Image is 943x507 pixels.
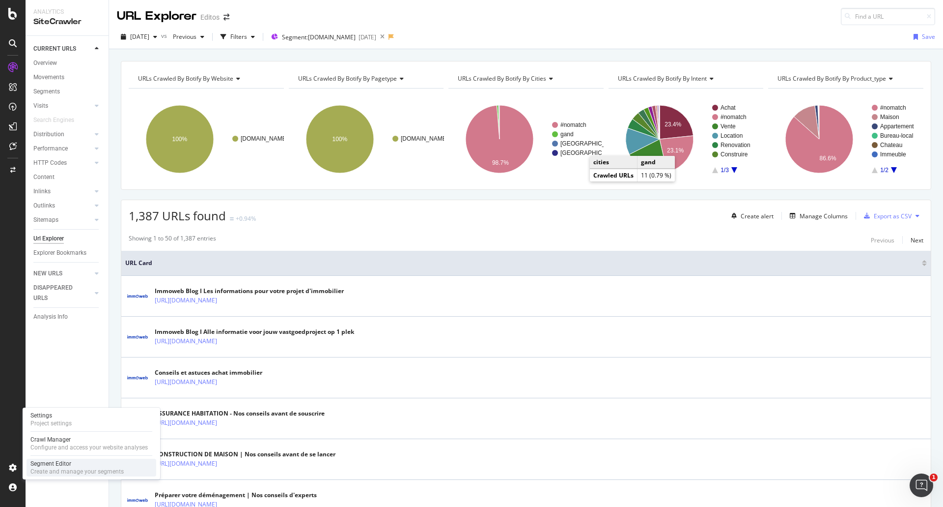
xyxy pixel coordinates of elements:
[33,58,57,68] div: Overview
[33,144,92,154] a: Performance
[169,32,196,41] span: Previous
[30,444,148,451] div: Configure and access your website analyses
[560,121,586,128] text: #nomatch
[930,474,938,481] span: 1
[282,33,356,41] span: Segment: [DOMAIN_NAME]
[721,167,729,174] text: 1/3
[881,167,889,174] text: 1/2
[289,96,444,182] svg: A chart.
[33,87,102,97] a: Segments
[117,29,161,45] button: [DATE]
[910,29,935,45] button: Save
[33,283,83,303] div: DISAPPEARED URLS
[125,406,150,431] img: main image
[155,336,217,346] a: [URL][DOMAIN_NAME]
[638,169,675,182] td: 11 (0.79 %)
[800,212,848,220] div: Manage Columns
[448,96,604,182] svg: A chart.
[33,158,92,168] a: HTTP Codes
[33,101,92,111] a: Visits
[33,312,102,322] a: Analysis Info
[33,248,86,258] div: Explorer Bookmarks
[33,201,55,211] div: Outlinks
[33,186,51,197] div: Inlinks
[136,71,275,87] h4: URLs Crawled By Botify By website
[155,409,325,418] div: ASSURANCE HABITATION - Nos conseils avant de souscrire
[155,328,354,336] div: Immoweb Blog I Alle informatie voor jouw vastgoedproject op 1 plek
[721,151,748,158] text: Construire
[33,16,101,28] div: SiteCrawler
[30,460,124,468] div: Segment Editor
[638,156,675,169] td: gand
[172,136,188,143] text: 100%
[33,72,102,83] a: Movements
[30,419,72,427] div: Project settings
[130,32,149,41] span: 2025 Sep. 6th
[236,214,256,223] div: +0.94%
[33,44,92,54] a: CURRENT URLS
[33,115,74,125] div: Search Engines
[721,114,747,120] text: #nomatch
[33,234,102,244] a: Url Explorer
[125,259,919,268] span: URL Card
[880,104,906,111] text: #nomatch
[33,312,68,322] div: Analysis Info
[267,29,376,45] button: Segment:[DOMAIN_NAME][DATE]
[241,135,294,142] text: [DOMAIN_NAME]…
[871,234,894,246] button: Previous
[155,296,217,305] a: [URL][DOMAIN_NAME]
[332,136,347,143] text: 100%
[880,123,914,130] text: Appartement
[33,186,92,197] a: Inlinks
[296,71,435,87] h4: URLs Crawled By Botify By pagetype
[155,491,317,500] div: Préparer votre déménagement | Nos conseils d'experts
[129,234,216,246] div: Showing 1 to 50 of 1,387 entries
[721,123,736,130] text: Vente
[125,284,150,308] img: main image
[200,12,220,22] div: Editos
[117,8,196,25] div: URL Explorer
[33,215,92,225] a: Sitemaps
[30,436,148,444] div: Crawl Manager
[129,208,226,224] span: 1,387 URLs found
[155,459,217,469] a: [URL][DOMAIN_NAME]
[741,212,774,220] div: Create alert
[768,96,923,182] svg: A chart.
[922,32,935,41] div: Save
[298,74,397,83] span: URLs Crawled By Botify By pagetype
[161,31,169,40] span: vs
[721,142,750,149] text: Renovation
[616,71,755,87] h4: URLs Crawled By Botify By intent
[33,72,64,83] div: Movements
[33,44,76,54] div: CURRENT URLS
[560,149,622,156] text: [GEOGRAPHIC_DATA]
[33,144,68,154] div: Performance
[590,169,638,182] td: Crawled URLs
[776,71,915,87] h4: URLs Crawled By Botify By product_type
[33,158,67,168] div: HTTP Codes
[33,268,62,279] div: NEW URLS
[223,14,229,21] div: arrow-right-arrow-left
[27,435,156,452] a: Crawl ManagerConfigure and access your website analyses
[642,155,659,162] text: 21.1%
[155,287,344,296] div: Immoweb Blog I Les informations pour votre projet d'immobilier
[727,208,774,224] button: Create alert
[560,131,574,138] text: gand
[129,96,284,182] svg: A chart.
[359,33,376,41] div: [DATE]
[155,377,217,387] a: [URL][DOMAIN_NAME]
[27,411,156,428] a: SettingsProject settings
[618,74,707,83] span: URLs Crawled By Botify By intent
[33,283,92,303] a: DISAPPEARED URLS
[609,96,764,182] svg: A chart.
[401,135,454,142] text: [DOMAIN_NAME]…
[33,8,101,16] div: Analytics
[33,234,64,244] div: Url Explorer
[880,151,906,158] text: Immeuble
[841,8,935,25] input: Find a URL
[911,236,923,244] div: Next
[33,172,55,182] div: Content
[871,236,894,244] div: Previous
